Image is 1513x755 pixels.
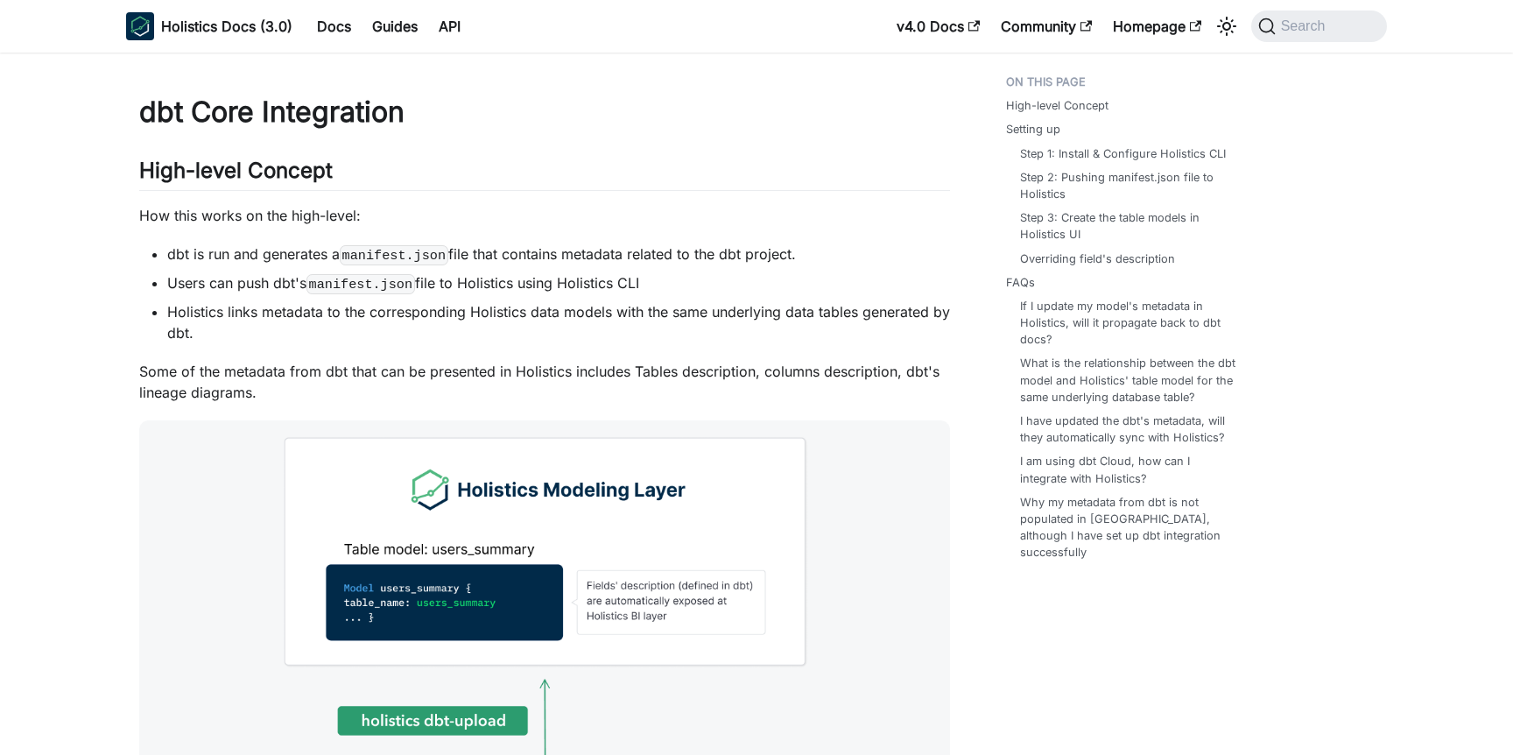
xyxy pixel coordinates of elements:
[126,12,154,40] img: Holistics
[428,12,471,40] a: API
[139,158,950,191] h2: High-level Concept
[1020,355,1239,406] a: What is the relationship between the dbt model and Holistics' table model for the same underlying...
[1020,169,1239,202] a: Step 2: Pushing manifest.json file to Holistics
[306,12,362,40] a: Docs
[161,16,292,37] b: Holistics Docs (3.0)
[1020,494,1239,561] a: Why my metadata from dbt is not populated in [GEOGRAPHIC_DATA], although I have set up dbt integr...
[126,12,292,40] a: HolisticsHolisticsHolistics Docs (3.0)
[139,205,950,226] p: How this works on the high-level:
[1020,453,1239,486] a: I am using dbt Cloud, how can I integrate with Holistics?
[167,243,950,265] li: dbt is run and generates a file that contains metadata related to the dbt project.
[167,272,950,294] li: Users can push dbt's file to Holistics using Holistics CLI
[1006,121,1060,138] a: Setting up
[1020,298,1239,349] a: If I update my model's metadata in Holistics, will it propagate back to dbt docs?
[139,95,950,130] h1: dbt Core Integration
[1006,274,1035,291] a: FAQs
[1251,11,1387,42] button: Search
[1102,12,1212,40] a: Homepage
[340,245,448,265] code: manifest.json
[139,361,950,403] p: Some of the metadata from dbt that can be presented in Holistics includes Tables description, col...
[306,274,415,294] code: manifest.json
[1020,145,1226,162] a: Step 1: Install & Configure Holistics CLI
[1213,12,1241,40] button: Switch between dark and light mode (currently light mode)
[1020,250,1175,267] a: Overriding field's description
[990,12,1102,40] a: Community
[1006,97,1108,114] a: High-level Concept
[362,12,428,40] a: Guides
[1020,209,1239,243] a: Step 3: Create the table models in Holistics UI
[1276,18,1336,34] span: Search
[1020,413,1239,446] a: I have updated the dbt's metadata, will they automatically sync with Holistics?
[886,12,990,40] a: v4.0 Docs
[167,301,950,343] li: Holistics links metadata to the corresponding Holistics data models with the same underlying data...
